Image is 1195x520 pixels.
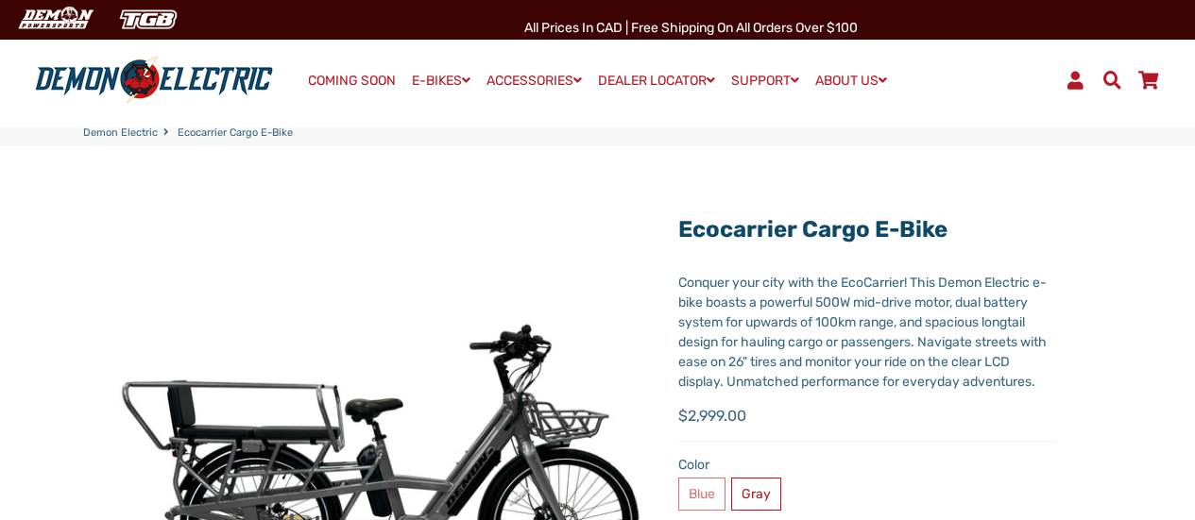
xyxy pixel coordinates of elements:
[678,455,1055,475] label: Color
[725,67,806,94] a: SUPPORT
[678,216,947,243] a: Ecocarrier Cargo E-Bike
[301,68,402,94] a: COMING SOON
[480,67,589,94] a: ACCESSORIES
[524,20,858,36] span: All Prices in CAD | Free shipping on all orders over $100
[678,478,726,511] label: Blue
[591,67,722,94] a: DEALER LOCATOR
[83,126,158,142] a: Demon Electric
[809,67,894,94] a: ABOUT US
[28,56,280,105] img: Demon Electric logo
[678,273,1055,392] div: Conquer your city with the EcoCarrier! This Demon Electric e-bike boasts a powerful 500W mid-driv...
[678,405,746,428] span: $2,999.00
[178,126,293,142] span: Ecocarrier Cargo E-Bike
[405,67,477,94] a: E-BIKES
[9,4,100,35] img: Demon Electric
[110,4,187,35] img: TGB Canada
[731,478,781,511] label: Gray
